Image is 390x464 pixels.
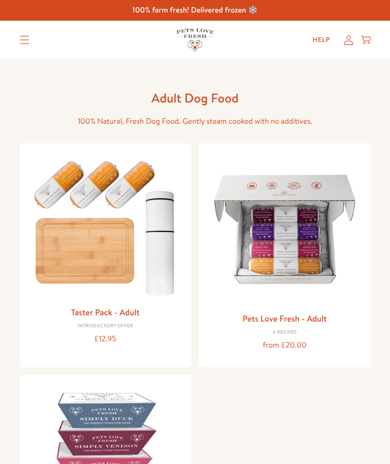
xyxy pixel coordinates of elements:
img: Pets Love Fresh [176,28,214,51]
div: from £20.00 [207,339,363,352]
img: Pets Love Fresh - Adult [207,151,363,308]
img: Taster Pack - Adult [27,151,184,301]
a: Taster Pack - Adult [71,306,140,318]
div: £12.95 [27,333,184,346]
a: Pets Love Fresh - Adult [243,312,327,324]
a: Help [305,30,338,50]
div: Introductory Offer [27,323,184,329]
summary: Translation missing: en.sections.header.menu [12,28,37,52]
div: 4 Recipes [207,330,363,335]
h1: Adult Dog Food [41,90,349,106]
span: 100% Natural, Fresh Dog Food. Gently steam cooked with no additives. [78,116,312,127]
